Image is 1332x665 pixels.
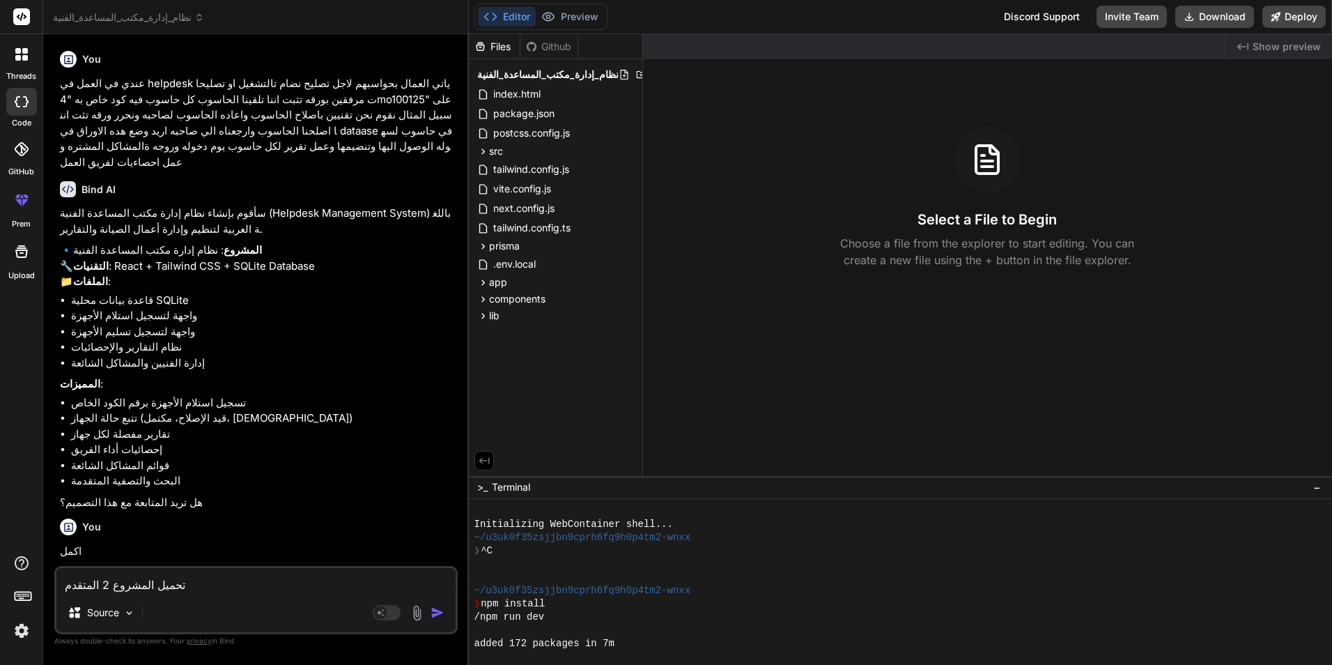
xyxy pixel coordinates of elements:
[917,210,1057,229] h3: Select a File to Begin
[53,10,204,24] span: نظام_إدارة_مكتب_المساعدة_الفنية
[492,105,556,122] span: package.json
[492,86,542,102] span: index.html
[71,473,455,489] li: البحث والتصفية المتقدمة
[54,634,458,648] p: Always double-check its answers. Your in Bind
[60,544,455,560] p: اكمل
[474,518,673,531] span: Initializing WebContainer shell...
[56,568,456,593] textarea: تحميل المشروع 2 المتقدم
[71,458,455,474] li: قوائم المشاكل الشائعة
[60,495,455,511] p: هل تريد المتابعة مع هذا التصميم؟
[492,220,572,236] span: tailwind.config.ts
[71,395,455,411] li: تسجيل استلام الأجهزة برقم الكود الخاص
[474,531,691,544] span: ~/u3uk0f35zsjjbn9cprh6fq9h0p4tm2-wnxx
[536,7,604,26] button: Preview
[12,218,31,230] label: prem
[489,275,507,289] span: app
[489,292,545,306] span: components
[60,377,100,390] strong: المميزات
[60,206,455,237] p: سأقوم بإنشاء نظام إدارة مكتب المساعدة الفنية (Helpdesk Management System) باللغة العربية لتنظيم و...
[474,637,614,650] span: added 172 packages in 7m
[71,411,455,427] li: تتبع حالة الجهاز (قيد الإصلاح، مكتمل، [DEMOGRAPHIC_DATA])
[1253,40,1321,54] span: Show preview
[60,76,455,170] p: عندي في العمل في helpdesk ياتي العمال بحواسبهم لاجل تصليح نضام تالتشغيل او تصليحات مرفقين بورقه ت...
[224,243,262,257] strong: المشروع
[8,166,34,178] label: GitHub
[71,324,455,340] li: واجهة لتسجيل تسليم الأجهزة
[1175,6,1254,28] button: Download
[71,427,455,443] li: تقارير مفصلة لكل جهاز
[431,606,444,620] img: icon
[12,117,31,129] label: code
[478,7,536,26] button: Editor
[123,607,135,619] img: Pick Models
[474,544,481,558] span: ❯
[492,125,571,142] span: postcss.config.js
[831,235,1143,268] p: Choose a file from the explorer to start editing. You can create a new file using the + button in...
[60,243,455,290] p: 🔹 : نظام إدارة مكتب المساعدة الفنية 🔧 : React + Tailwind CSS + SQLite Database 📁 :
[1310,476,1324,498] button: −
[82,520,101,534] h6: You
[6,70,36,82] label: threads
[73,259,109,273] strong: التقنيات
[71,339,455,356] li: نظام التقارير والإحصائيات
[477,480,488,494] span: >_
[492,480,530,494] span: Terminal
[996,6,1088,28] div: Discord Support
[82,52,101,66] h6: You
[489,309,499,323] span: lib
[71,308,455,324] li: واجهة لتسجيل استلام الأجهزة
[492,161,571,178] span: tailwind.config.js
[474,611,545,624] span: /npm run dev
[8,270,35,282] label: Upload
[82,183,116,197] h6: Bind AI
[489,239,520,253] span: prisma
[73,275,108,288] strong: الملفات
[71,293,455,309] li: قاعدة بيانات محلية SQLite
[481,597,545,611] span: npm install
[469,40,520,54] div: Files
[492,256,537,273] span: .env.local
[87,606,119,620] p: Source
[71,442,455,458] li: إحصائيات أداء الفريق
[492,181,552,197] span: vite.config.js
[1313,480,1321,494] span: −
[71,356,455,372] li: إدارة الفنيين والمشاكل الشائعة
[10,619,33,643] img: settings
[520,40,578,54] div: Github
[492,200,556,217] span: next.config.js
[489,144,503,158] span: src
[474,597,481,611] span: ❯
[60,376,455,392] p: :
[477,68,619,82] span: نظام_إدارة_مكتب_المساعدة_الفنية
[187,636,212,645] span: privacy
[474,584,691,597] span: ~/u3uk0f35zsjjbn9cprh6fq9h0p4tm2-wnxx
[1097,6,1167,28] button: Invite Team
[481,544,493,558] span: ^C
[1262,6,1326,28] button: Deploy
[409,605,425,621] img: attachment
